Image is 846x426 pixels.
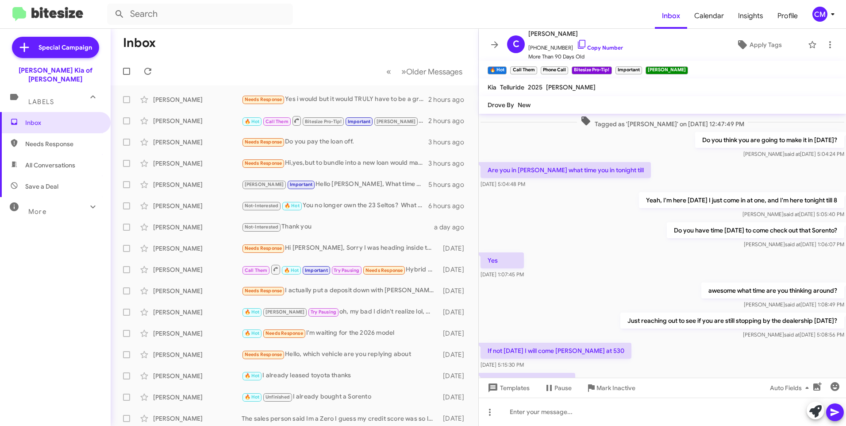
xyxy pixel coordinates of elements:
div: [PERSON_NAME] [153,393,242,402]
span: Call Them [245,267,268,273]
a: Special Campaign [12,37,99,58]
div: [PERSON_NAME] [153,244,242,253]
span: said at [784,151,800,157]
div: [DATE] [439,372,471,380]
span: Templates [486,380,530,396]
div: [PERSON_NAME] [153,329,242,338]
div: Hi,yes,but to bundle into a new loan would make payment so high ,plus should be paying a much low... [242,158,428,168]
div: Thank you [242,222,434,232]
p: Are you in [PERSON_NAME] what time you in tonight till [481,162,651,178]
div: [PERSON_NAME] [153,414,242,423]
p: awesome what time are you thinking around? [701,283,844,298]
div: [DATE] [439,414,471,423]
span: [PERSON_NAME] [DATE] 1:06:07 PM [744,241,844,248]
small: Bitesize Pro-Tip! [572,66,611,74]
button: CM [805,7,836,22]
span: Not-Interested [245,224,279,230]
span: Important [348,119,371,124]
span: 🔥 Hot [245,330,260,336]
div: [DATE] [439,265,471,274]
span: Unfinished [265,394,290,400]
div: I already leased toyota thanks [242,371,439,381]
span: said at [785,241,800,248]
span: More [28,208,46,216]
div: [PERSON_NAME] [153,159,242,168]
span: Auto Fields [770,380,812,396]
span: Apply Tags [750,37,782,53]
span: Try Pausing [311,309,336,315]
span: Not-Interested [245,203,279,209]
span: Drove By [488,101,514,109]
span: Needs Response [245,97,282,102]
div: [DATE] [439,393,471,402]
div: 2 hours ago [428,95,471,104]
div: [PERSON_NAME] [153,138,242,147]
div: [PERSON_NAME] [153,95,242,104]
h1: Inbox [123,36,156,50]
span: Try Pausing [334,267,359,273]
span: » [401,66,406,77]
span: Kia [488,83,496,91]
div: [PERSON_NAME] [153,372,242,380]
span: 🔥 Hot [245,309,260,315]
span: Tagged as '[PERSON_NAME]' on [DATE] 12:47:49 PM [577,116,748,128]
a: Inbox [655,3,687,29]
div: 3 hours ago [428,159,471,168]
small: Phone Call [541,66,568,74]
p: Do you think you are going to make it in [DATE]? [695,132,844,148]
span: [DATE] 5:15:30 PM [481,361,524,368]
span: Pause [554,380,572,396]
div: Hi [PERSON_NAME], Sorry I was heading inside to Dentist. I already connected with [PERSON_NAME] (... [242,243,439,253]
span: Needs Response [245,245,282,251]
div: [DATE] [439,287,471,295]
div: [PERSON_NAME] [153,265,242,274]
div: [PERSON_NAME] [153,350,242,359]
span: 🔥 Hot [245,394,260,400]
p: Yes [481,252,524,268]
span: [PHONE_NUMBER] [528,39,623,52]
span: [PERSON_NAME] [245,182,284,187]
span: [PERSON_NAME] [528,28,623,39]
span: [DATE] 5:04:48 PM [481,181,525,187]
span: Important [305,267,328,273]
span: Needs Response [245,160,282,166]
div: [PERSON_NAME] [153,223,242,232]
span: 🔥 Hot [245,373,260,379]
button: Apply Tags [714,37,804,53]
div: 5 hours ago [428,180,471,189]
div: CM [812,7,827,22]
div: I'm waiting for the 2026 model [242,328,439,338]
div: I actually put a deposit down with [PERSON_NAME] [DATE] for a sorento [242,286,439,296]
div: a day ago [434,223,471,232]
span: [PERSON_NAME] [377,119,416,124]
span: 2025 [528,83,542,91]
span: Special Campaign [38,43,92,52]
div: Hybrid Ex is fine [242,264,439,275]
span: 🔥 Hot [284,267,299,273]
button: Auto Fields [763,380,819,396]
div: The sales person said Im a Zero I guess my credit score was so low I couldnt leave the lot with a... [242,414,439,423]
p: Yeah, I'm here [DATE] I just come in at one, and I'm here tonight till 8 [639,192,844,208]
div: 3 hours ago [428,138,471,147]
span: [PERSON_NAME] [DATE] 5:05:40 PM [742,211,844,217]
a: Copy Number [577,44,623,51]
div: I already bought a Sorento [242,392,439,402]
span: Needs Response [245,139,282,145]
span: More Than 90 Days Old [528,52,623,61]
div: 6 hours ago [428,201,471,210]
div: [DATE] [439,244,471,253]
p: Do you have time [DATE] to come check out that Sorento? [667,222,844,238]
div: You no longer own the 23 Seltos? What do you currently drive? [242,201,428,211]
a: Profile [770,3,805,29]
span: Needs Response [25,139,100,148]
small: 🔥 Hot [488,66,507,74]
button: Pause [537,380,579,396]
a: Insights [731,3,770,29]
span: All Conversations [25,161,75,170]
span: Mark Inactive [596,380,635,396]
span: Calendar [687,3,731,29]
div: [DATE] [439,308,471,317]
div: [PERSON_NAME] [153,308,242,317]
div: Yes i would but it would TRULY have to be a great deal for me to do so. I don't want to pay more ... [242,94,428,105]
span: « [386,66,391,77]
